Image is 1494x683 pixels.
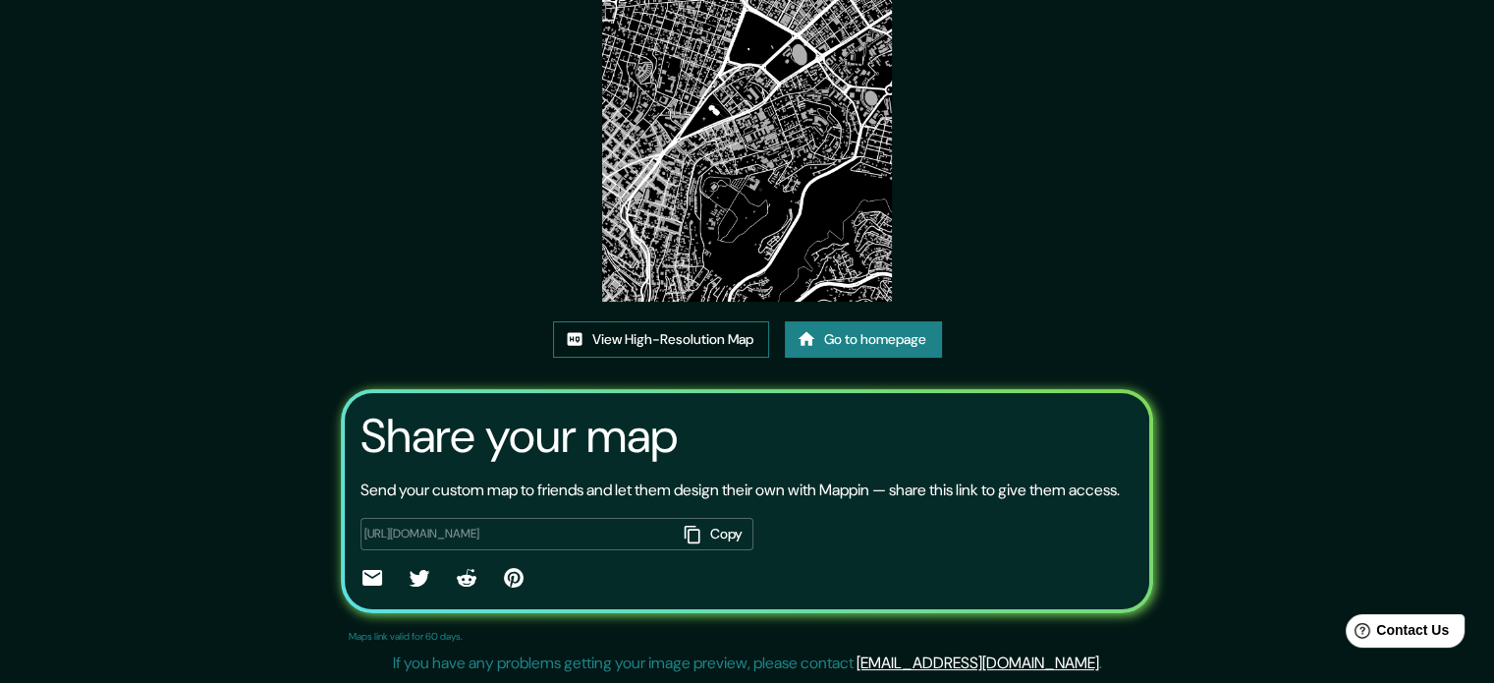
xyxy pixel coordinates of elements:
[553,321,769,358] a: View High-Resolution Map
[360,479,1120,502] p: Send your custom map to friends and let them design their own with Mappin — share this link to gi...
[785,321,942,358] a: Go to homepage
[677,518,753,550] button: Copy
[349,629,463,644] p: Maps link valid for 60 days.
[1319,606,1472,661] iframe: Help widget launcher
[360,409,678,464] h3: Share your map
[393,652,1102,675] p: If you have any problems getting your image preview, please contact .
[857,653,1099,673] a: [EMAIL_ADDRESS][DOMAIN_NAME]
